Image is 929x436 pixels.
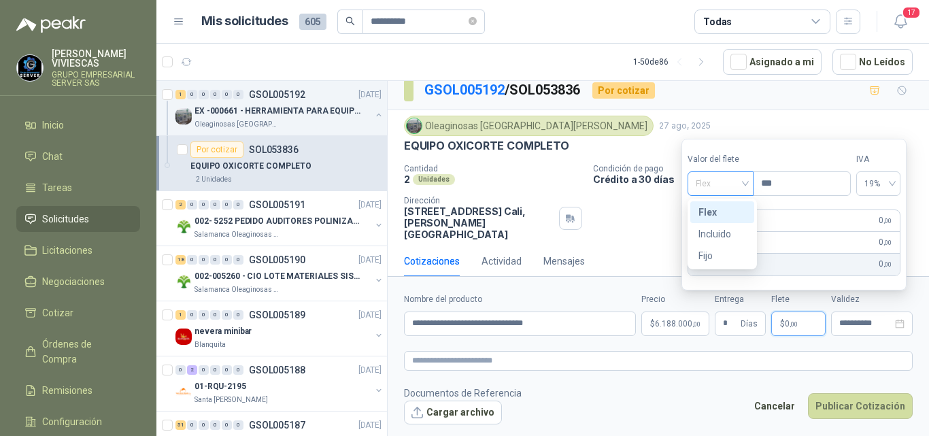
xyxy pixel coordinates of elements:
[201,12,288,31] h1: Mis solicitudes
[16,237,140,263] a: Licitaciones
[195,325,252,338] p: nevera minibar
[222,200,232,209] div: 0
[175,108,192,124] img: Company Logo
[688,153,753,166] label: Valor del flete
[210,200,220,209] div: 0
[879,258,891,271] span: 0
[633,51,712,73] div: 1 - 50 de 86
[404,164,582,173] p: Cantidad
[175,218,192,235] img: Company Logo
[199,200,209,209] div: 0
[195,229,280,240] p: Salamanca Oleaginosas SAS
[199,90,209,99] div: 0
[17,55,43,81] img: Company Logo
[358,419,382,432] p: [DATE]
[42,383,92,398] span: Remisiones
[175,255,186,265] div: 18
[175,273,192,290] img: Company Logo
[42,180,72,195] span: Tareas
[747,393,803,419] button: Cancelar
[199,255,209,265] div: 0
[233,200,243,209] div: 0
[175,329,192,345] img: Company Logo
[175,90,186,99] div: 1
[424,82,505,98] a: GSOL005192
[195,395,268,405] p: Santa [PERSON_NAME]
[249,200,305,209] p: GSOL005191
[175,384,192,400] img: Company Logo
[210,365,220,375] div: 0
[16,16,86,33] img: Logo peakr
[233,365,243,375] div: 0
[692,320,700,328] span: ,00
[249,90,305,99] p: GSOL005192
[195,215,364,228] p: 002- 5252 PEDIDO AUDITORES POLINIZACIÓN
[698,205,746,220] div: Flex
[808,393,913,419] button: Publicar Cotización
[404,196,554,205] p: Dirección
[641,312,709,336] p: $6.188.000,00
[175,252,384,295] a: 18 0 0 0 0 0 GSOL005190[DATE] Company Logo002-005260 - CIO LOTE MATERIALES SISTEMA HIDRAULICSalam...
[210,255,220,265] div: 0
[222,310,232,320] div: 0
[222,255,232,265] div: 0
[831,293,913,306] label: Validez
[190,160,311,173] p: EQUIPO OXICORTE COMPLETO
[883,239,892,246] span: ,00
[696,173,745,194] span: Flex
[698,227,746,241] div: Incluido
[593,173,924,185] p: Crédito a 30 días
[592,82,655,99] div: Por cotizar
[249,145,299,154] p: SOL053836
[864,173,892,194] span: 19%
[249,420,305,430] p: GSOL005187
[210,90,220,99] div: 0
[741,312,758,335] span: Días
[698,248,746,263] div: Fijo
[790,320,798,328] span: ,00
[199,420,209,430] div: 0
[249,310,305,320] p: GSOL005189
[832,49,913,75] button: No Leídos
[482,254,522,269] div: Actividad
[16,144,140,169] a: Chat
[723,49,822,75] button: Asignado a mi
[199,365,209,375] div: 0
[785,320,798,328] span: 0
[299,14,326,30] span: 605
[16,300,140,326] a: Cotizar
[469,17,477,25] span: close-circle
[543,254,585,269] div: Mensajes
[404,254,460,269] div: Cotizaciones
[195,339,226,350] p: Blanquita
[222,365,232,375] div: 0
[879,214,891,227] span: 0
[888,10,913,34] button: 17
[424,80,581,101] p: / SOL053836
[175,86,384,130] a: 1 0 0 0 0 0 GSOL005192[DATE] Company LogoEX -000661 - HERRAMIENTA PARA EQUIPO MECANICO PLANOleagi...
[16,175,140,201] a: Tareas
[42,305,73,320] span: Cotizar
[210,420,220,430] div: 0
[233,255,243,265] div: 0
[358,199,382,212] p: [DATE]
[187,90,197,99] div: 0
[16,269,140,295] a: Negociaciones
[771,293,826,306] label: Flete
[358,309,382,322] p: [DATE]
[358,88,382,101] p: [DATE]
[659,120,711,133] p: 27 ago, 2025
[771,312,826,336] p: $ 0,00
[175,420,186,430] div: 51
[195,119,280,130] p: Oleaginosas [GEOGRAPHIC_DATA][PERSON_NAME]
[187,200,197,209] div: 0
[175,307,384,350] a: 1 0 0 0 0 0 GSOL005189[DATE] Company Logonevera minibarBlanquita
[42,212,89,227] span: Solicitudes
[690,201,754,223] div: Flex
[856,153,900,166] label: IVA
[233,90,243,99] div: 0
[703,14,732,29] div: Todas
[42,118,64,133] span: Inicio
[195,105,364,118] p: EX -000661 - HERRAMIENTA PARA EQUIPO MECANICO PLAN
[16,112,140,138] a: Inicio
